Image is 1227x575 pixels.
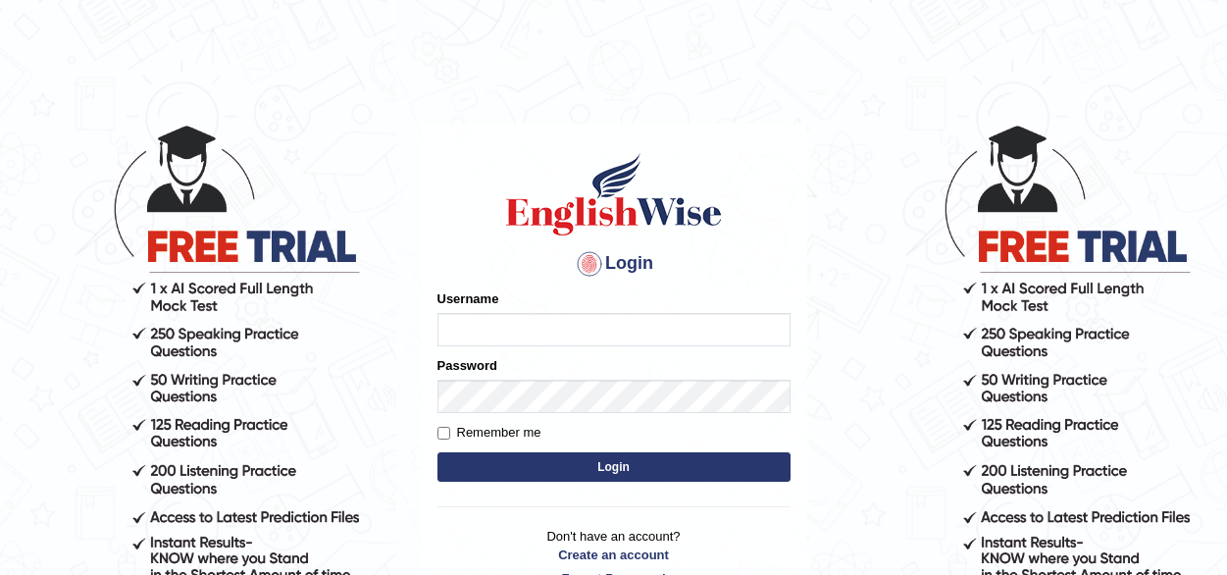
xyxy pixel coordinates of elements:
[437,452,791,482] button: Login
[437,546,791,564] a: Create an account
[437,356,497,375] label: Password
[437,248,791,280] h4: Login
[437,427,450,440] input: Remember me
[437,289,499,308] label: Username
[437,423,541,443] label: Remember me
[502,150,726,238] img: Logo of English Wise sign in for intelligent practice with AI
